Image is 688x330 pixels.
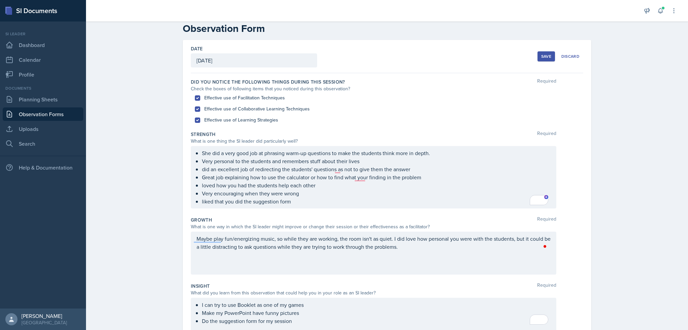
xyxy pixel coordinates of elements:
[541,54,551,59] div: Save
[191,138,556,145] div: What is one thing the SI leader did particularly well?
[3,137,83,150] a: Search
[202,301,551,309] p: I can try to use Booklet as one of my games
[3,161,83,174] div: Help & Documentation
[3,122,83,136] a: Uploads
[3,68,83,81] a: Profile
[191,79,345,85] label: Did you notice the following things during this session?
[202,197,551,205] p: liked that you did the suggestion form
[197,235,551,251] div: To enrich screen reader interactions, please activate Accessibility in Grammarly extension settings
[191,289,556,296] div: What did you learn from this observation that could help you in your role as an SI leader?
[183,22,591,35] h2: Observation Form
[3,38,83,52] a: Dashboard
[537,51,555,61] button: Save
[537,283,556,289] span: Required
[537,79,556,85] span: Required
[202,165,551,173] p: did an excellent job of redirecting the students' questions as not to give them the answer
[202,309,551,317] p: Make my PowerPoint have funny pictures
[197,235,551,251] p: Maybe play fun/energizing music, so while they are working, the room isn't as quiet. I did love h...
[191,85,556,92] div: Check the boxes of following items that you noticed during this observation?
[191,223,556,230] div: What is one way in which the SI leader might improve or change their session or their effectivene...
[3,107,83,121] a: Observation Forms
[191,131,216,138] label: Strength
[197,149,551,205] div: To enrich screen reader interactions, please activate Accessibility in Grammarly extension settings
[191,45,203,52] label: Date
[558,51,583,61] button: Discard
[3,85,83,91] div: Documents
[202,149,551,157] p: She did a very good job at phrasing warm-up questions to make the students think more in depth.
[21,313,67,319] div: [PERSON_NAME]
[202,317,551,325] p: Do the suggestion form for my session
[191,217,212,223] label: Growth
[537,217,556,223] span: Required
[3,93,83,106] a: Planning Sheets
[204,116,278,124] label: Effective use of Learning Strategies
[3,53,83,66] a: Calendar
[204,105,310,112] label: Effective use of Collaborative Learning Techniques
[191,283,210,289] label: Insight
[204,94,285,101] label: Effective use of Facilitation Techniques
[561,54,579,59] div: Discard
[21,319,67,326] div: [GEOGRAPHIC_DATA]
[197,301,551,325] div: To enrich screen reader interactions, please activate Accessibility in Grammarly extension settings
[202,157,551,165] p: Very personal to the students and remembers stuff about their lives
[202,189,551,197] p: Very encouraging when they were wrong
[202,173,551,181] p: Great job explaining how to use the calculator or how to find what your finding in the problem
[537,131,556,138] span: Required
[3,31,83,37] div: Si leader
[202,181,551,189] p: loved how you had the students help each other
